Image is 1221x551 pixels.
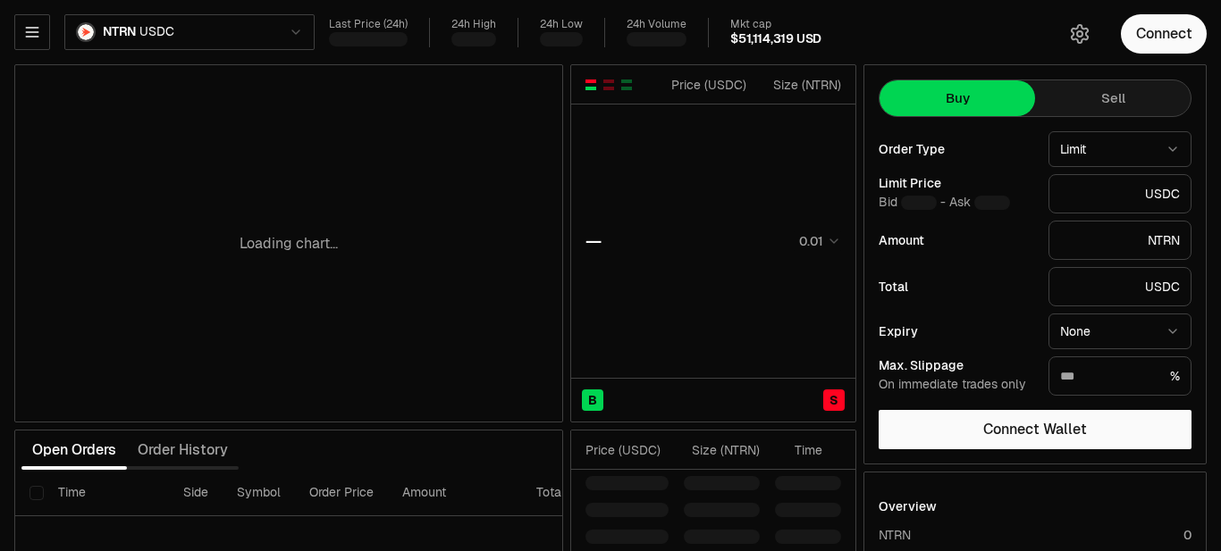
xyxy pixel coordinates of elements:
div: Time [775,441,822,459]
th: Side [169,470,223,516]
button: Limit [1048,131,1192,167]
div: USDC [1048,267,1192,306]
p: Loading chart... [240,233,338,255]
div: Amount [879,234,1034,246]
th: Amount [388,470,522,516]
div: Max. Slippage [879,359,1034,372]
div: USDC [1048,174,1192,213]
button: Buy [880,80,1035,116]
div: Price ( USDC ) [667,76,746,94]
button: None [1048,313,1192,349]
button: Order History [127,432,239,468]
button: Show Buy Orders Only [619,78,634,92]
div: 0 [1183,526,1192,544]
th: Order Price [295,470,388,516]
div: $51,114,319 USD [730,31,821,47]
div: Last Price (24h) [329,18,408,31]
div: % [1048,356,1192,396]
div: 24h High [451,18,496,31]
div: NTRN [879,526,911,544]
button: Connect Wallet [879,410,1192,449]
th: Total [522,470,656,516]
div: Total [879,280,1034,293]
div: Size ( NTRN ) [762,76,841,94]
img: NTRN Logo [78,24,94,40]
div: Order Type [879,143,1034,155]
div: Expiry [879,325,1034,338]
button: Show Buy and Sell Orders [584,78,598,92]
span: B [588,391,597,409]
div: Overview [879,497,937,515]
div: Limit Price [879,177,1034,189]
div: Price ( USDC ) [585,441,669,459]
button: Select all [29,486,44,500]
span: USDC [139,24,173,40]
button: Open Orders [21,432,127,468]
span: NTRN [103,24,136,40]
button: 0.01 [794,230,841,252]
span: Ask [949,195,1010,211]
button: Show Sell Orders Only [602,78,616,92]
div: 24h Low [540,18,583,31]
div: 24h Volume [627,18,686,31]
div: — [585,229,602,254]
span: S [829,391,838,409]
th: Time [44,470,169,516]
button: Connect [1121,14,1207,54]
div: On immediate trades only [879,377,1034,393]
button: Sell [1035,80,1191,116]
div: NTRN [1048,221,1192,260]
div: Size ( NTRN ) [684,441,760,459]
th: Symbol [223,470,295,516]
span: Bid - [879,195,946,211]
div: Mkt cap [730,18,821,31]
